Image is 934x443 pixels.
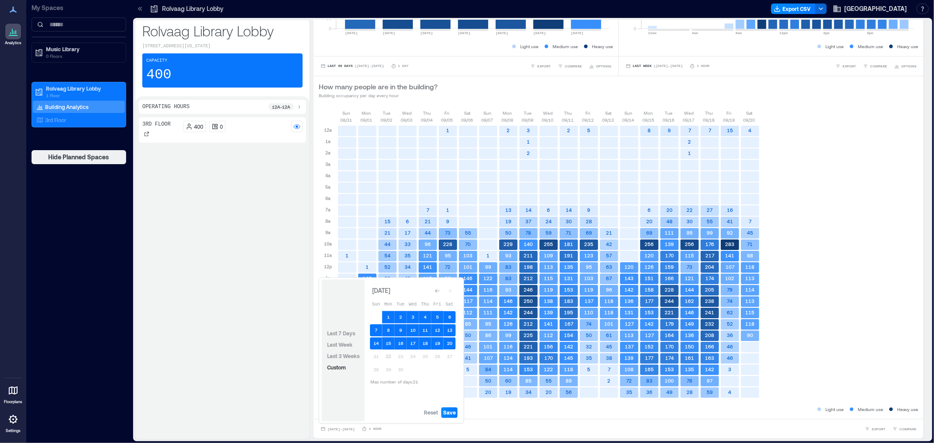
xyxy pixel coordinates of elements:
p: Wed [684,109,694,116]
text: 211 [524,253,533,258]
text: 4pm [823,31,830,35]
button: OPTIONS [892,62,918,70]
text: 12pm [779,31,788,35]
p: 4a [325,172,331,179]
p: Floorplans [4,399,22,404]
button: Last Week |[DATE]-[DATE] [624,62,684,70]
text: 52 [384,264,391,270]
text: 48 [666,218,673,224]
text: 109 [544,253,553,258]
text: 126 [645,264,654,270]
p: 09/02 [381,116,393,123]
a: Analytics [2,21,24,48]
p: 1a [325,138,331,145]
text: [DATE] [533,31,546,35]
button: 9 [395,324,407,337]
text: 256 [685,241,694,247]
p: Settings [6,428,21,433]
p: Fri [445,109,450,116]
tspan: 0 [329,26,331,31]
text: 120 [645,253,654,258]
text: 69 [646,230,652,236]
text: 33 [405,241,411,247]
p: Mon [362,109,371,116]
text: 88 [747,253,753,258]
p: Light use [520,43,539,50]
text: 151 [645,275,654,281]
text: 1 [366,264,369,270]
text: 255 [544,241,553,247]
p: 8a [325,218,331,225]
text: 30 [566,218,572,224]
p: Thu [564,109,572,116]
button: 17 [407,338,419,350]
p: Rolvaag Library Lobby [142,22,303,39]
text: 21 [384,230,391,236]
text: 37 [526,218,532,224]
text: 20 [666,207,673,213]
text: 121 [423,253,433,258]
span: OPTIONS [596,63,611,69]
span: OPTIONS [901,63,916,69]
text: 111 [665,230,674,236]
button: Hide Planned Spaces [32,150,126,164]
p: Wed [402,109,412,116]
button: Reset [422,408,440,418]
text: 55 [465,230,471,236]
p: Tue [524,109,532,116]
text: 146 [464,275,473,281]
span: Hide Planned Spaces [49,153,109,162]
button: 15 [382,338,395,350]
text: 16 [727,207,733,213]
span: Custom [327,365,346,371]
text: 93 [445,275,451,281]
text: 96 [425,241,431,247]
button: 10 [407,324,419,337]
text: 55 [707,218,713,224]
text: 12am [648,31,656,35]
text: 1 [346,253,349,258]
text: 42 [405,275,411,281]
p: 09/12 [582,116,594,123]
p: 5a [325,183,331,190]
span: Last 7 Days [327,330,355,337]
button: 6 [444,311,456,323]
button: Last 90 Days |[DATE]-[DATE] [319,62,386,70]
text: 2 [527,150,530,156]
text: 103 [464,253,473,258]
p: 2a [325,149,331,156]
p: Capacity [146,57,167,64]
span: EXPORT [537,63,551,69]
span: Last 3 Weeks [327,353,360,359]
text: 123 [585,253,594,258]
p: 09/10 [542,116,554,123]
text: 131 [564,275,574,281]
text: 9 [588,207,591,213]
text: 166 [665,275,674,281]
p: 12a [324,127,332,134]
span: COMPARE [870,63,887,69]
text: 21 [425,218,431,224]
text: 103 [585,275,594,281]
text: 5 [588,127,591,133]
text: 2 [507,127,510,133]
p: Sat [605,109,611,116]
text: 113 [544,264,553,270]
text: 21 [606,230,612,236]
button: Last 3 Weeks [325,351,361,362]
p: 09/18 [703,116,715,123]
p: Heavy use [592,43,613,50]
a: Settings [3,409,24,436]
span: Save [443,409,456,416]
button: 2 [395,311,407,323]
text: 59 [546,230,552,236]
button: 20 [444,338,456,350]
text: 54 [384,253,391,258]
button: Export CSV [771,4,816,14]
button: Last 7 Days [325,328,357,339]
span: EXPORT [872,426,885,432]
p: Sun [483,109,491,116]
button: COMPARE [556,62,584,70]
text: 34 [405,264,411,270]
p: Tue [665,109,673,116]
